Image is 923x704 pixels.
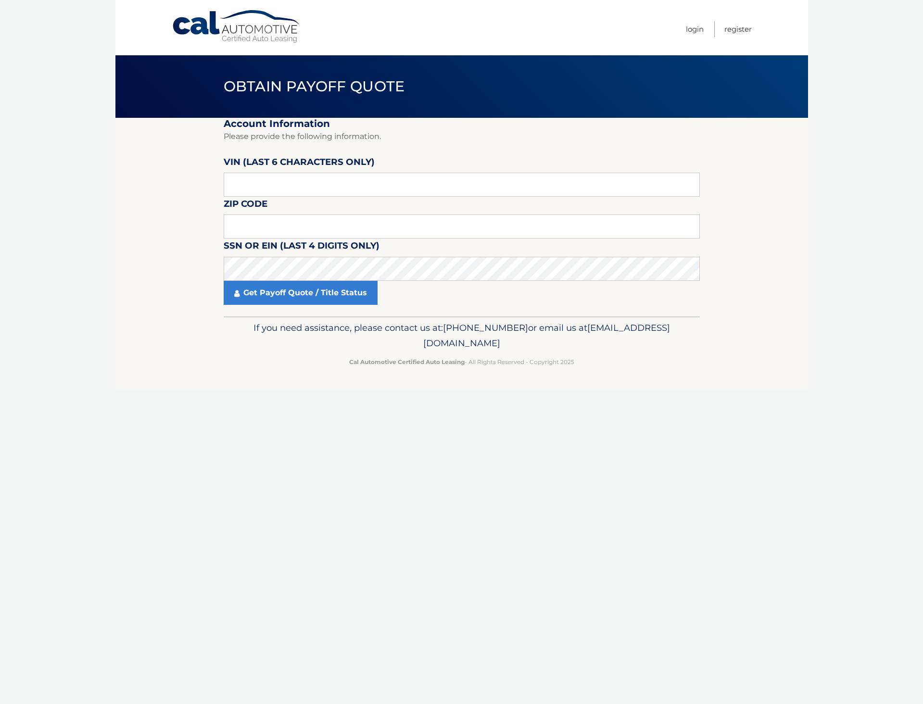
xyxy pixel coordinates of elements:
span: Obtain Payoff Quote [224,77,405,95]
label: VIN (last 6 characters only) [224,155,375,173]
a: Register [724,21,752,37]
p: - All Rights Reserved - Copyright 2025 [230,357,694,367]
a: Get Payoff Quote / Title Status [224,281,378,305]
label: Zip Code [224,197,267,214]
a: Cal Automotive [172,10,302,44]
label: SSN or EIN (last 4 digits only) [224,239,379,256]
p: Please provide the following information. [224,130,700,143]
span: [PHONE_NUMBER] [443,322,528,333]
p: If you need assistance, please contact us at: or email us at [230,320,694,351]
strong: Cal Automotive Certified Auto Leasing [349,358,465,365]
a: Login [686,21,704,37]
h2: Account Information [224,118,700,130]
